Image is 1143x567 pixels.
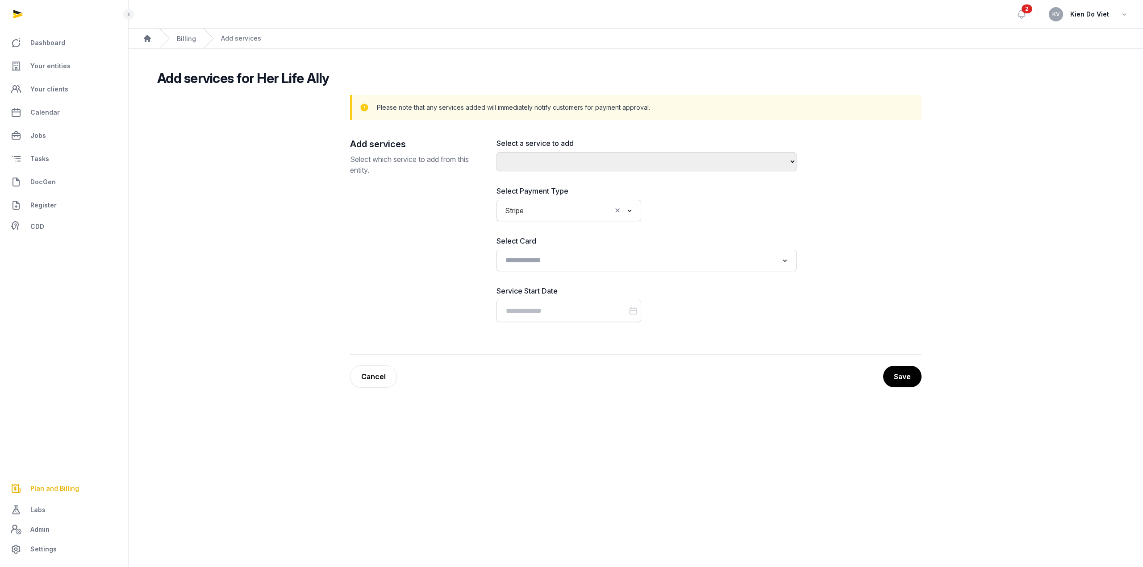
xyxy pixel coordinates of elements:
[177,35,196,42] a: Billing
[7,125,121,146] a: Jobs
[613,204,622,217] button: Clear Selected
[377,103,650,112] p: Please note that any services added will immediately notify customers for payment approval.
[7,499,121,521] a: Labs
[496,300,641,322] input: Datepicker input
[7,195,121,216] a: Register
[30,200,57,211] span: Register
[7,218,121,236] a: CDD
[1052,12,1060,17] span: KV
[501,252,792,269] div: Search for option
[7,521,121,538] a: Admin
[30,130,46,141] span: Jobs
[883,366,922,387] button: Save
[496,286,641,296] label: Service Start Date
[30,483,79,494] span: Plan and Billing
[30,524,50,535] span: Admin
[157,70,1107,86] h2: Add services for Her Life Ally
[501,203,637,219] div: Search for option
[496,236,797,246] label: Select Card
[129,29,1143,49] nav: Breadcrumb
[221,34,261,43] div: Add services
[30,221,44,232] span: CDD
[7,478,121,499] a: Plan and Billing
[30,505,46,515] span: Labs
[7,102,121,123] a: Calendar
[30,544,57,555] span: Settings
[1070,9,1109,20] span: Kien Do Viet
[7,538,121,560] a: Settings
[30,37,65,48] span: Dashboard
[7,32,121,54] a: Dashboard
[503,204,526,217] span: Stripe
[30,177,56,187] span: DocGen
[350,154,482,175] p: Select which service to add from this entity.
[496,186,641,196] label: Select Payment Type
[7,55,121,77] a: Your entities
[30,61,71,71] span: Your entities
[496,138,797,149] label: Select a service to add
[350,365,397,388] a: Cancel
[528,204,611,217] input: Search for option
[7,171,121,193] a: DocGen
[30,84,68,95] span: Your clients
[1022,4,1032,13] span: 2
[30,107,60,118] span: Calendar
[30,153,49,164] span: Tasks
[502,254,778,267] input: Search for option
[1049,7,1063,21] button: KV
[350,138,482,150] h2: Add services
[7,79,121,100] a: Your clients
[7,148,121,170] a: Tasks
